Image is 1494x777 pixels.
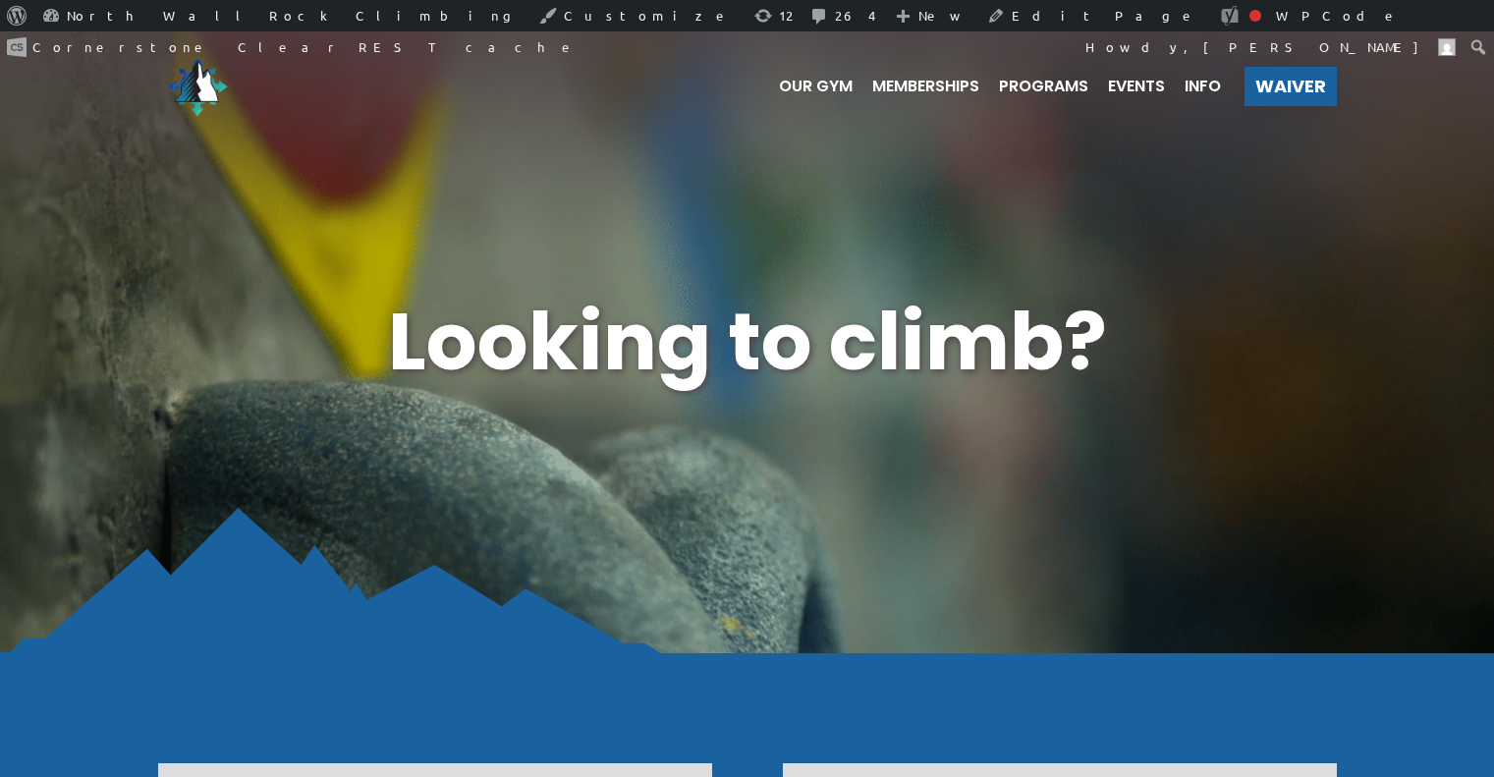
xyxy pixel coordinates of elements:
[1203,38,1432,55] span: [PERSON_NAME]
[872,79,979,94] span: Memberships
[158,286,1337,398] h1: Looking to climb?
[1079,31,1464,63] a: Howdy,[PERSON_NAME]
[853,79,979,94] a: Memberships
[999,79,1088,94] span: Programs
[1255,78,1326,95] span: Waiver
[1185,79,1221,94] span: Info
[1249,10,1261,22] div: Focus keyphrase not set
[1165,79,1221,94] a: Info
[1088,79,1165,94] a: Events
[1108,79,1165,94] span: Events
[158,47,237,126] img: North Wall Logo
[759,79,853,94] a: Our Gym
[979,79,1088,94] a: Programs
[225,31,592,63] a: Clear REST cache
[1245,67,1337,106] a: Waiver
[779,79,853,94] span: Our Gym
